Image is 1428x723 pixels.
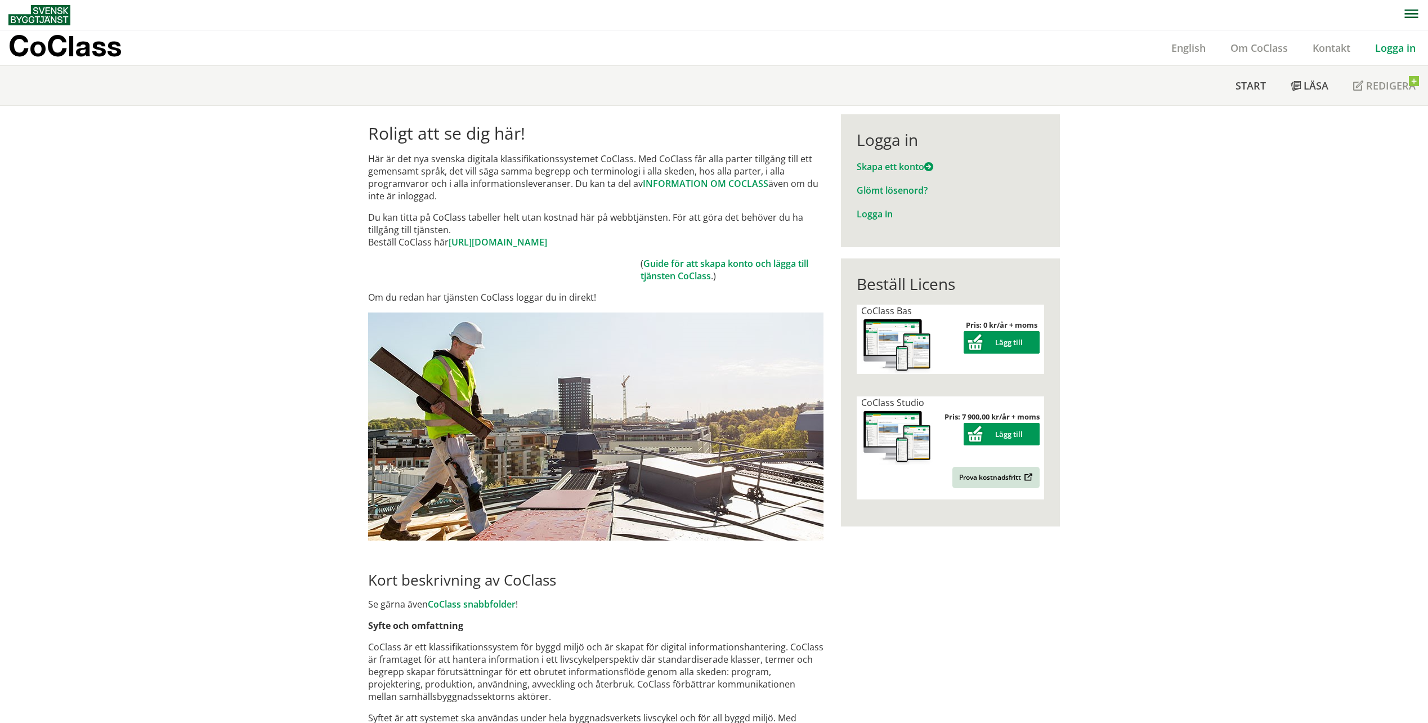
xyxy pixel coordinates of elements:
[368,123,823,144] h1: Roligt att se dig här!
[861,305,912,317] span: CoClass Bas
[1022,473,1033,481] img: Outbound.png
[952,467,1040,488] a: Prova kostnadsfritt
[861,409,933,466] img: coclass-license.jpg
[1304,79,1328,92] span: Läsa
[964,331,1040,354] button: Lägg till
[1223,66,1278,105] a: Start
[964,429,1040,439] a: Lägg till
[1363,41,1428,55] a: Logga in
[8,30,146,65] a: CoClass
[861,317,933,374] img: coclass-license.jpg
[368,211,823,248] p: Du kan titta på CoClass tabeller helt utan kostnad här på webbtjänsten. För att göra det behöver ...
[368,571,823,589] h2: Kort beskrivning av CoClass
[641,257,823,282] td: ( .)
[8,39,122,52] p: CoClass
[641,257,808,282] a: Guide för att skapa konto och lägga till tjänsten CoClass
[368,313,823,541] img: login.jpg
[8,5,70,25] img: Svensk Byggtjänst
[857,274,1044,293] div: Beställ Licens
[368,153,823,202] p: Här är det nya svenska digitala klassifikationssystemet CoClass. Med CoClass får alla parter till...
[857,184,928,197] a: Glömt lösenord?
[449,236,547,248] a: [URL][DOMAIN_NAME]
[861,396,924,409] span: CoClass Studio
[428,598,516,610] a: CoClass snabbfolder
[368,291,823,304] p: Om du redan har tjänsten CoClass loggar du in direkt!
[368,598,823,610] p: Se gärna även !
[966,320,1037,330] strong: Pris: 0 kr/år + moms
[368,619,463,632] strong: Syfte och omfattning
[368,641,823,703] p: CoClass är ett klassifikationssystem för byggd miljö och är skapat för digital informationshanter...
[1300,41,1363,55] a: Kontakt
[857,160,933,173] a: Skapa ett konto
[964,337,1040,347] a: Lägg till
[1235,79,1266,92] span: Start
[1159,41,1218,55] a: English
[857,208,893,220] a: Logga in
[1278,66,1341,105] a: Läsa
[1218,41,1300,55] a: Om CoClass
[857,130,1044,149] div: Logga in
[643,177,768,190] a: INFORMATION OM COCLASS
[964,423,1040,445] button: Lägg till
[944,412,1040,422] strong: Pris: 7 900,00 kr/år + moms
